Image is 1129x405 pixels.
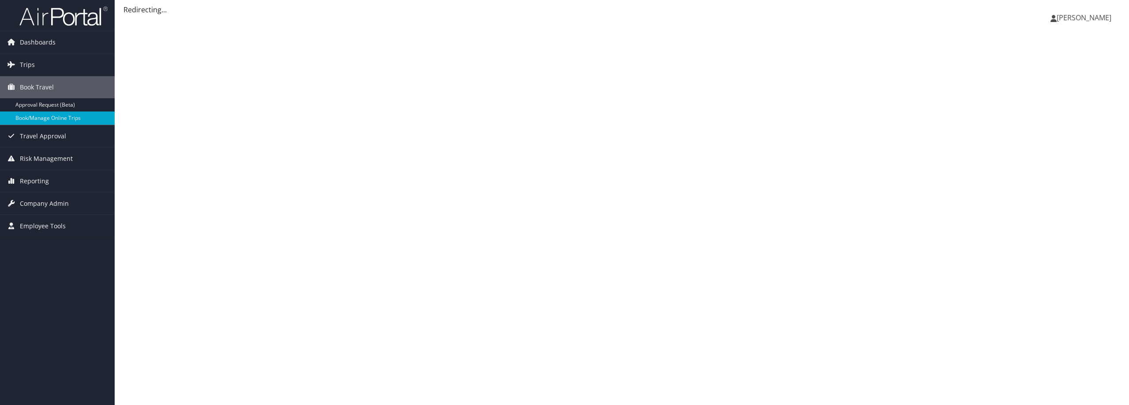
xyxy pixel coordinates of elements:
span: Risk Management [20,148,73,170]
span: Trips [20,54,35,76]
img: airportal-logo.png [19,6,108,26]
span: Book Travel [20,76,54,98]
span: Employee Tools [20,215,66,237]
span: [PERSON_NAME] [1057,13,1111,22]
span: Dashboards [20,31,56,53]
span: Reporting [20,170,49,192]
span: Company Admin [20,193,69,215]
span: Travel Approval [20,125,66,147]
div: Redirecting... [123,4,1120,15]
a: [PERSON_NAME] [1050,4,1120,31]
